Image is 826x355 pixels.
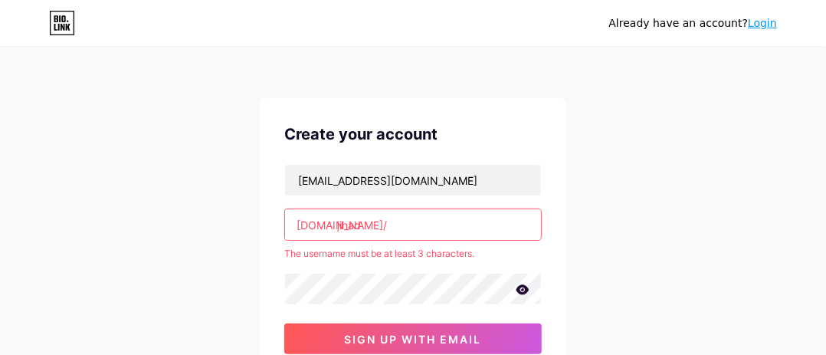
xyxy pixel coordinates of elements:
[284,324,542,354] button: sign up with email
[609,15,777,31] div: Already have an account?
[297,217,387,233] div: [DOMAIN_NAME]/
[285,165,541,196] input: Email
[284,247,542,261] div: The username must be at least 3 characters.
[748,17,777,29] a: Login
[285,209,541,240] input: username
[284,123,542,146] div: Create your account
[345,333,482,346] span: sign up with email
